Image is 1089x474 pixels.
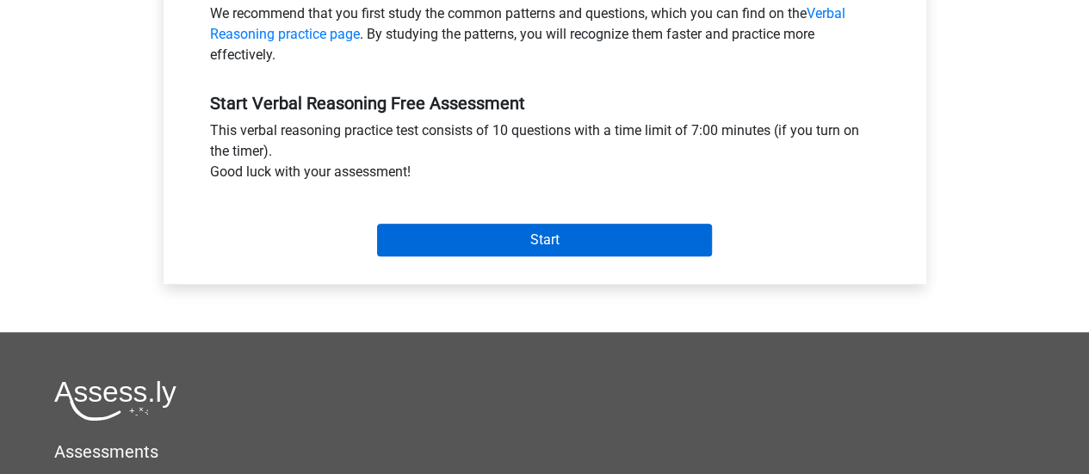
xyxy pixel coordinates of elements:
[197,120,893,189] div: This verbal reasoning practice test consists of 10 questions with a time limit of 7:00 minutes (i...
[210,93,880,114] h5: Start Verbal Reasoning Free Assessment
[54,441,1035,462] h5: Assessments
[54,380,176,421] img: Assessly logo
[197,3,893,72] div: We recommend that you first study the common patterns and questions, which you can find on the . ...
[377,224,712,256] input: Start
